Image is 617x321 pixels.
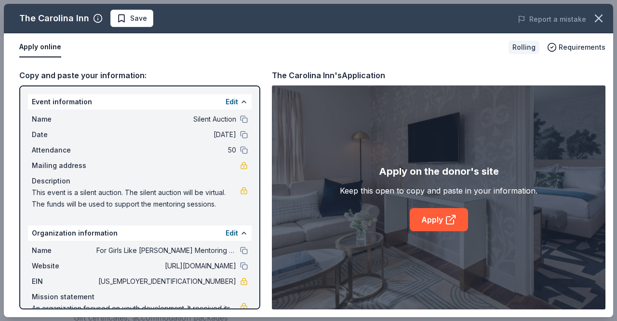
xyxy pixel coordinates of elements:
[19,69,260,82] div: Copy and paste your information:
[130,13,147,24] span: Save
[19,37,61,57] button: Apply online
[226,227,238,239] button: Edit
[32,160,96,171] span: Mailing address
[19,11,89,26] div: The Carolina Inn
[379,164,499,179] div: Apply on the donor's site
[32,260,96,272] span: Website
[28,225,252,241] div: Organization information
[410,208,468,231] a: Apply
[32,129,96,140] span: Date
[226,96,238,108] button: Edit
[96,276,236,287] span: [US_EMPLOYER_IDENTIFICATION_NUMBER]
[272,69,385,82] div: The Carolina Inn's Application
[32,113,96,125] span: Name
[32,144,96,156] span: Attendance
[559,42,605,53] span: Requirements
[340,185,537,196] div: Keep this open to copy and paste in your information.
[518,14,586,25] button: Report a mistake
[96,245,236,256] span: For Girls Like [PERSON_NAME] Mentoring Program
[96,144,236,156] span: 50
[32,276,96,287] span: EIN
[509,41,539,54] div: Rolling
[32,175,248,187] div: Description
[32,291,248,303] div: Mission statement
[32,187,240,210] span: This event is a silent auction. The silent auction will be virtual. The funds will be used to sup...
[28,94,252,110] div: Event information
[96,260,236,272] span: [URL][DOMAIN_NAME]
[110,10,153,27] button: Save
[32,245,96,256] span: Name
[547,42,605,53] button: Requirements
[96,129,236,140] span: [DATE]
[96,113,236,125] span: Silent Auction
